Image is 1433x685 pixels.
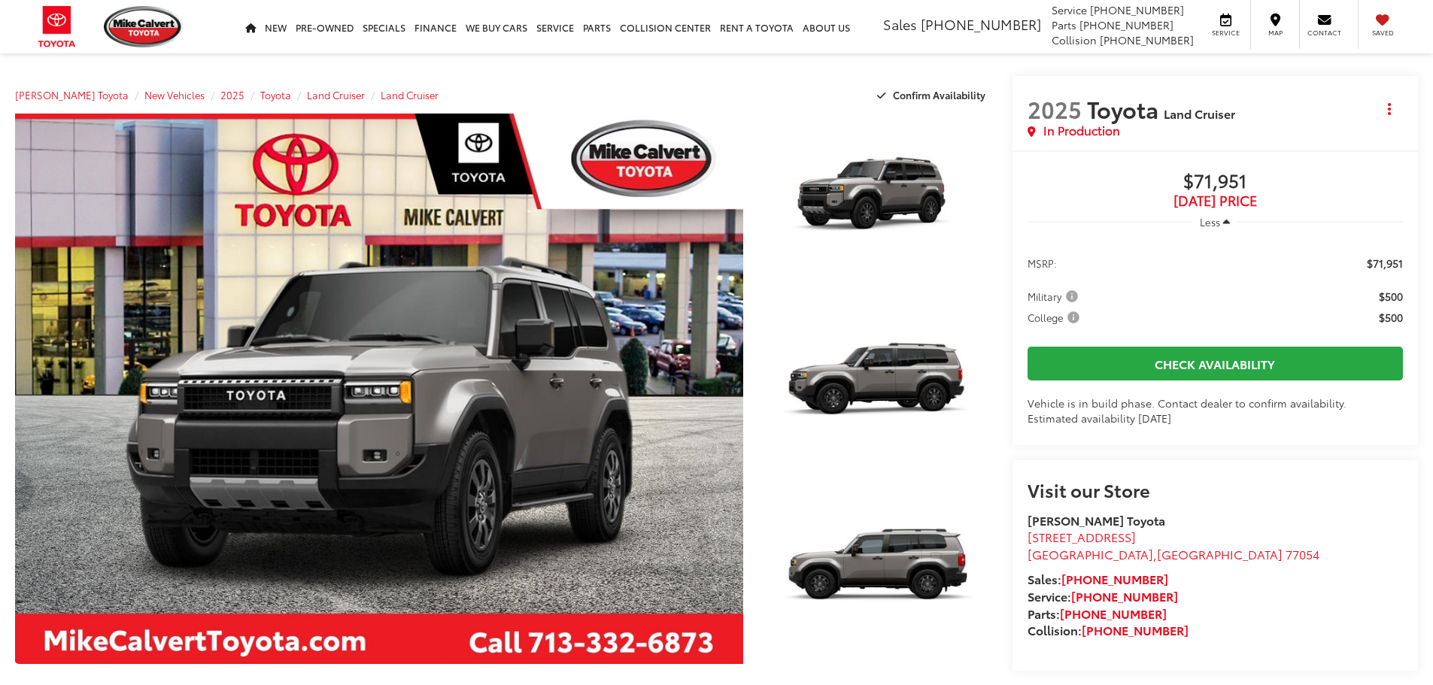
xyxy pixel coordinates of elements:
span: Collision [1052,32,1097,47]
span: Sales [883,14,917,34]
span: 2025 [1028,92,1082,125]
div: Vehicle is in build phase. Contact dealer to confirm availability. Estimated availability [DATE] [1028,396,1403,426]
span: [PHONE_NUMBER] [1100,32,1194,47]
span: Service [1052,2,1087,17]
button: Military [1028,289,1083,304]
span: [PHONE_NUMBER] [1090,2,1184,17]
a: Expand Photo 3 [760,486,997,665]
span: Land Cruiser [1164,105,1235,122]
span: $500 [1379,310,1403,325]
span: $500 [1379,289,1403,304]
span: $71,951 [1028,171,1403,193]
button: Less [1192,208,1237,235]
span: 77054 [1286,545,1319,562]
span: dropdown dots [1388,103,1391,115]
span: [GEOGRAPHIC_DATA] [1157,545,1283,562]
img: 2025 Toyota Land Cruiser Land Cruiser [757,111,999,293]
span: Saved [1366,28,1399,38]
button: Actions [1377,95,1403,122]
img: 2025 Toyota Land Cruiser Land Cruiser [757,484,999,666]
a: [PHONE_NUMBER] [1071,587,1178,605]
a: New Vehicles [144,88,205,102]
a: 2025 [220,88,244,102]
span: Map [1258,28,1292,38]
span: Contact [1307,28,1341,38]
span: [DATE] PRICE [1028,193,1403,208]
span: , [1028,545,1319,562]
strong: [PERSON_NAME] Toyota [1028,511,1165,529]
img: Mike Calvert Toyota [104,6,184,47]
span: In Production [1043,122,1120,139]
strong: Service: [1028,587,1178,605]
span: $71,951 [1367,256,1403,271]
a: Expand Photo 1 [760,114,997,292]
span: College [1028,310,1082,325]
a: [PERSON_NAME] Toyota [15,88,129,102]
span: MSRP: [1028,256,1057,271]
span: Toyota [1087,92,1164,125]
strong: Sales: [1028,570,1168,587]
img: 2025 Toyota Land Cruiser Land Cruiser [757,298,999,480]
h2: Visit our Store [1028,480,1403,499]
button: Confirm Availability [869,82,997,108]
strong: Parts: [1028,605,1167,622]
a: [PHONE_NUMBER] [1061,570,1168,587]
a: Check Availability [1028,347,1403,380]
span: [STREET_ADDRESS] [1028,528,1136,545]
span: Military [1028,289,1081,304]
span: Service [1209,28,1243,38]
a: Toyota [260,88,291,102]
strong: Collision: [1028,621,1189,638]
a: [PHONE_NUMBER] [1060,605,1167,622]
span: [GEOGRAPHIC_DATA] [1028,545,1153,562]
a: Land Cruiser [381,88,439,102]
button: College [1028,310,1085,325]
a: [STREET_ADDRESS] [GEOGRAPHIC_DATA],[GEOGRAPHIC_DATA] 77054 [1028,528,1319,562]
a: Expand Photo 0 [15,114,743,664]
span: Less [1200,215,1220,229]
span: Confirm Availability [893,88,985,102]
span: [PHONE_NUMBER] [921,14,1041,34]
img: 2025 Toyota Land Cruiser Land Cruiser [8,111,750,667]
span: Parts [1052,17,1076,32]
a: Land Cruiser [307,88,365,102]
span: [PHONE_NUMBER] [1079,17,1173,32]
a: [PHONE_NUMBER] [1082,621,1189,638]
a: Expand Photo 2 [760,300,997,478]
